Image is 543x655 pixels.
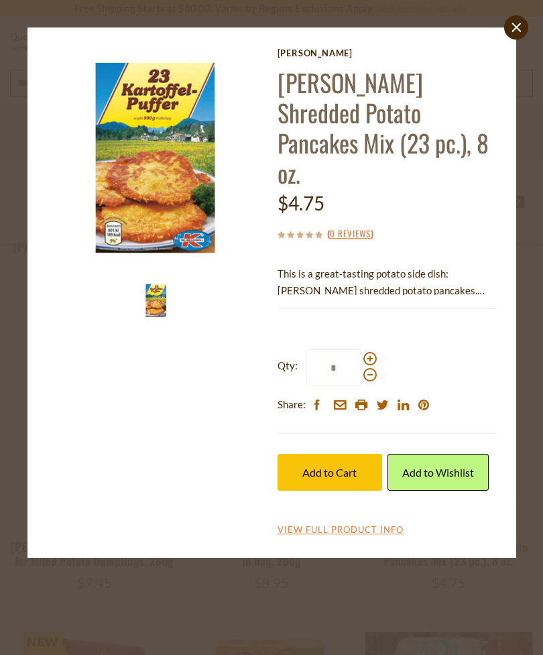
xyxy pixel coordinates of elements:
a: Add to Wishlist [387,454,489,491]
strong: Qty: [278,357,298,374]
a: [PERSON_NAME] Shredded Potato Pancakes Mix (23 pc.), 8 oz. [278,64,489,190]
a: [PERSON_NAME] [278,48,496,58]
a: View Full Product Info [278,524,404,536]
a: 0 Reviews [330,227,371,241]
img: Dr. Knoll Kartoffel Puffer [137,282,175,319]
span: $4.75 [278,192,324,215]
span: Add to Cart [302,466,357,479]
input: Qty: [306,349,361,386]
img: Dr. Knoll Kartoffel Puffer [48,48,266,266]
span: ( ) [327,227,373,240]
p: This is a great-tasting potato side dish: [PERSON_NAME] shredded potato pancakes. Simply mix cont... [278,265,496,299]
button: Add to Cart [278,454,382,491]
span: Share: [278,396,306,413]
